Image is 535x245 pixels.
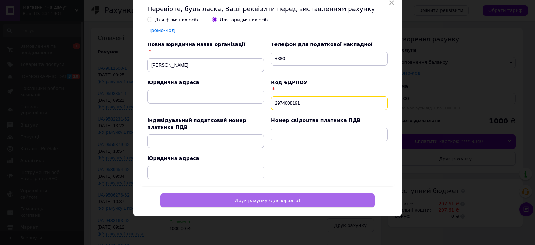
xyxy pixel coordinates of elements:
span: Друк рахунку (для юр.осіб) [235,198,300,203]
button: Друк рахунку (для юр.осіб) [160,193,375,207]
div: Для юридичних осіб [220,17,268,23]
div: Для фізичних осіб [155,17,198,23]
label: Повна юридична назва організації [147,41,245,47]
label: Юридична адреса [147,155,199,161]
label: Юридична адреса [147,79,199,85]
label: Індивідуальний податковий номер платника ПДВ [147,117,246,130]
label: Номер свідоцтва платника ПДВ [271,117,360,123]
label: Телефон для податкової накладної [271,41,372,47]
label: Промо-код [147,28,175,33]
label: Код ЄДРПОУ [271,79,308,85]
h2: Перевірте, будь ласка, Ваші реквізити перед виставленням рахунку [147,5,388,13]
